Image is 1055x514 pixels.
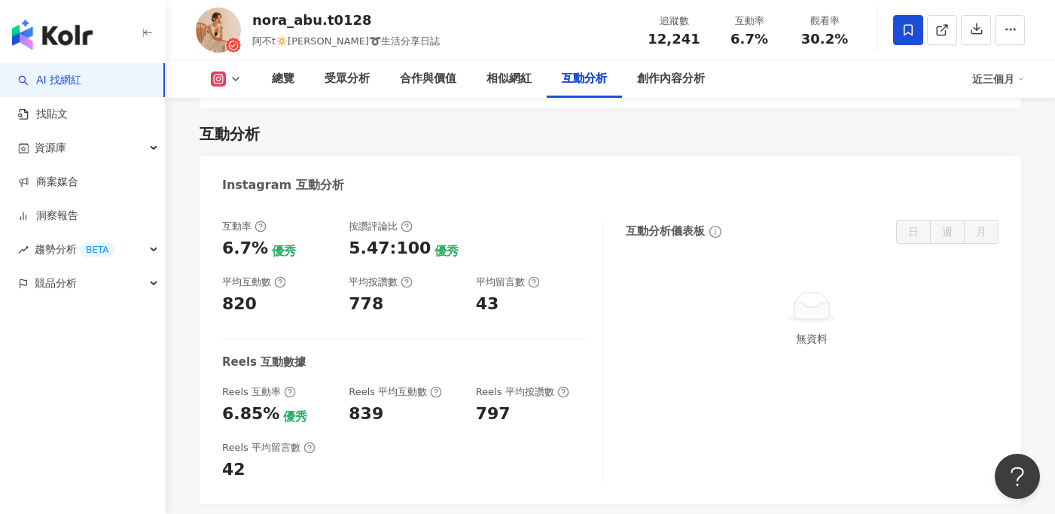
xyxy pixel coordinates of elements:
div: 5.47:100 [349,237,431,260]
div: Reels 平均按讚數 [476,385,569,399]
div: 6.85% [222,403,279,426]
span: 月 [976,226,986,238]
div: nora_abu.t0128 [252,11,440,29]
div: 平均留言數 [476,275,540,289]
div: 追蹤數 [645,14,703,29]
div: 797 [476,403,511,426]
span: 資源庫 [35,131,66,165]
span: 日 [908,226,919,238]
div: 優秀 [435,243,459,260]
a: 商案媒合 [18,175,78,190]
a: 洞察報告 [18,208,78,224]
div: 778 [349,293,383,316]
div: 相似網紅 [486,70,532,88]
div: 優秀 [283,409,307,425]
a: searchAI 找網紅 [18,73,81,88]
div: 平均互動數 [222,275,286,289]
span: 阿不t🔅[PERSON_NAME]➰生活分享日誌 [252,35,440,47]
div: 受眾分析 [325,70,370,88]
div: 優秀 [272,243,296,260]
img: logo [12,20,93,50]
div: Reels 互動數據 [222,354,306,370]
div: 互動分析 [200,123,260,144]
div: 平均按讚數 [349,275,413,289]
div: 42 [222,458,245,482]
div: Reels 平均互動數 [349,385,442,399]
div: 觀看率 [796,14,853,29]
div: Instagram 互動分析 [222,177,344,193]
span: 6.7% [730,32,768,47]
div: 6.7% [222,237,268,260]
span: 30.2% [801,32,848,47]
div: 按讚評論比 [349,220,413,233]
div: 無資料 [632,330,992,347]
div: 互動分析 [562,70,607,88]
div: Reels 平均留言數 [222,441,316,455]
span: 12,241 [648,31,700,47]
a: 找貼文 [18,107,68,122]
div: BETA [80,242,114,257]
img: KOL Avatar [196,8,241,53]
span: info-circle [707,224,724,240]
div: 43 [476,293,499,316]
span: 週 [942,226,953,238]
div: 互動率 [721,14,778,29]
div: 互動率 [222,220,267,233]
div: 近三個月 [972,67,1025,91]
div: 839 [349,403,383,426]
span: 趨勢分析 [35,233,114,266]
div: 合作與價值 [400,70,456,88]
div: Reels 互動率 [222,385,296,399]
div: 創作內容分析 [637,70,705,88]
div: 820 [222,293,257,316]
span: 競品分析 [35,266,77,300]
iframe: Help Scout Beacon - Open [995,454,1040,499]
div: 互動分析儀表板 [626,224,705,239]
div: 總覽 [272,70,294,88]
span: rise [18,245,29,255]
